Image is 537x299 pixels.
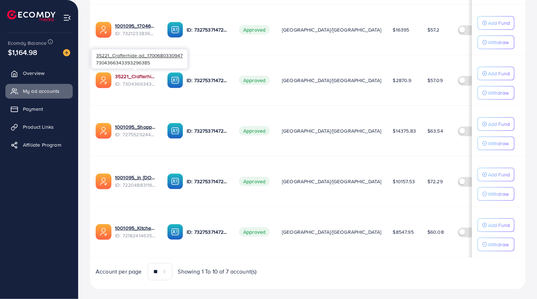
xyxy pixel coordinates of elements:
iframe: Chat [507,267,532,294]
span: $1,164.98 [8,47,37,57]
a: Affiliate Program [5,138,73,152]
p: Add Fund [488,221,510,229]
span: Approved [239,76,270,85]
img: ic-ba-acc.ded83a64.svg [167,174,183,189]
span: ID: 7304366343393296385 [115,80,156,87]
span: $72.29 [427,178,443,185]
a: My ad accounts [5,84,73,98]
p: Withdraw [488,190,509,198]
button: Add Fund [478,16,514,30]
span: $57.09 [427,77,443,84]
p: ID: 7327537147282571265 [187,127,227,135]
button: Withdraw [478,187,514,201]
img: ic-ads-acc.e4c84228.svg [96,174,111,189]
span: [GEOGRAPHIC_DATA]/[GEOGRAPHIC_DATA] [282,228,382,236]
button: Withdraw [478,86,514,100]
span: Product Links [23,123,54,130]
div: <span class='underline'>1001095_Kitchenlyst_1680641549988</span></br>7218241463522476034 [115,224,156,239]
div: <span class='underline'>1001095_in vogue.pk_1681150971525</span></br>7220488311670947841 [115,174,156,189]
span: [GEOGRAPHIC_DATA]/[GEOGRAPHIC_DATA] [282,26,382,33]
span: Ecomdy Balance [8,39,47,47]
p: ID: 7327537147282571265 [187,76,227,85]
span: ID: 7275529244510306305 [115,131,156,138]
img: ic-ba-acc.ded83a64.svg [167,123,183,139]
span: $57.2 [427,26,440,33]
img: logo [7,10,56,21]
span: $8547.95 [393,228,414,236]
span: ID: 7321233836078252033 [115,30,156,37]
img: menu [63,14,71,22]
a: 35221_Crafterhide ad_1700680330947 [115,73,156,80]
div: 7304366343393296385 [92,49,187,68]
span: Showing 1 To 10 of 7 account(s) [178,267,257,276]
img: ic-ba-acc.ded83a64.svg [167,22,183,38]
button: Withdraw [478,238,514,251]
a: Payment [5,102,73,116]
p: Add Fund [488,69,510,78]
span: $14375.83 [393,127,416,134]
a: 1001095_1704607619722 [115,22,156,29]
span: [GEOGRAPHIC_DATA]/[GEOGRAPHIC_DATA] [282,127,382,134]
button: Add Fund [478,67,514,80]
span: $16395 [393,26,409,33]
span: Payment [23,105,43,113]
span: ID: 7220488311670947841 [115,181,156,189]
p: Withdraw [488,89,509,97]
span: [GEOGRAPHIC_DATA]/[GEOGRAPHIC_DATA] [282,178,382,185]
a: Overview [5,66,73,80]
img: ic-ba-acc.ded83a64.svg [167,224,183,240]
p: Withdraw [488,240,509,249]
div: <span class='underline'>1001095_1704607619722</span></br>7321233836078252033 [115,22,156,37]
p: Add Fund [488,19,510,27]
span: Approved [239,227,270,237]
span: ID: 7218241463522476034 [115,232,156,239]
span: My ad accounts [23,87,59,95]
img: ic-ads-acc.e4c84228.svg [96,72,111,88]
img: ic-ads-acc.e4c84228.svg [96,22,111,38]
a: 1001095_Kitchenlyst_1680641549988 [115,224,156,232]
span: Approved [239,177,270,186]
p: Add Fund [488,120,510,128]
p: Add Fund [488,170,510,179]
span: Affiliate Program [23,141,61,148]
span: $2870.9 [393,77,412,84]
div: <span class='underline'>1001095_Shopping Center</span></br>7275529244510306305 [115,123,156,138]
p: ID: 7327537147282571265 [187,228,227,236]
p: Withdraw [488,139,509,148]
img: ic-ads-acc.e4c84228.svg [96,123,111,139]
button: Add Fund [478,117,514,131]
button: Add Fund [478,218,514,232]
a: 1001095_Shopping Center [115,123,156,130]
img: ic-ads-acc.e4c84228.svg [96,224,111,240]
img: image [63,49,70,56]
img: ic-ba-acc.ded83a64.svg [167,72,183,88]
button: Withdraw [478,35,514,49]
p: Withdraw [488,38,509,47]
span: 35221_Crafterhide ad_1700680330947 [96,52,183,59]
button: Withdraw [478,137,514,150]
a: Product Links [5,120,73,134]
button: Add Fund [478,168,514,181]
span: Approved [239,126,270,136]
p: ID: 7327537147282571265 [187,25,227,34]
span: Overview [23,70,44,77]
span: $60.08 [427,228,444,236]
span: [GEOGRAPHIC_DATA]/[GEOGRAPHIC_DATA] [282,77,382,84]
span: Account per page [96,267,142,276]
p: ID: 7327537147282571265 [187,177,227,186]
a: 1001095_in [DOMAIN_NAME]_1681150971525 [115,174,156,181]
span: Approved [239,25,270,34]
span: $63.54 [427,127,443,134]
span: $10157.53 [393,178,415,185]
